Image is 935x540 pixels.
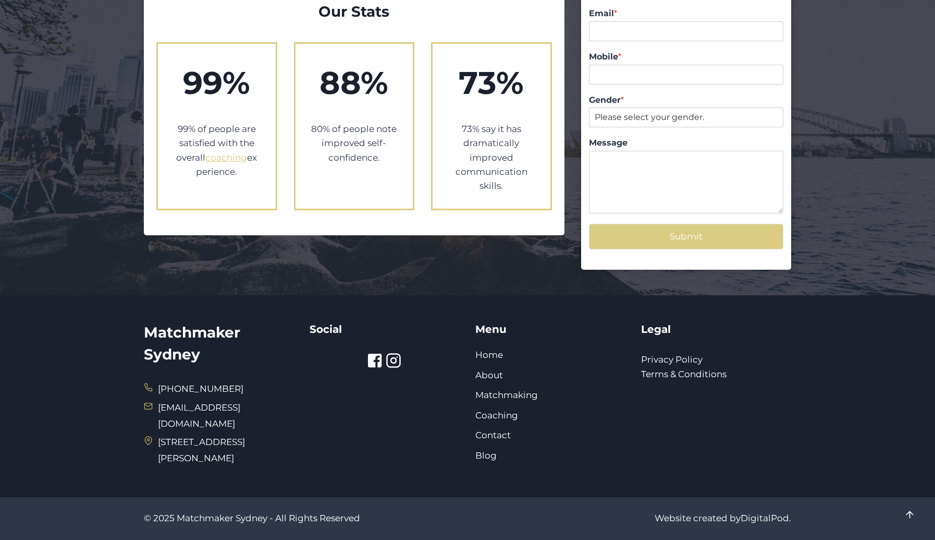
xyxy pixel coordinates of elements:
[589,95,783,106] label: Gender
[310,321,460,337] h5: Social
[900,505,919,524] a: Scroll to top
[475,450,497,461] a: Blog
[475,321,625,337] h5: Menu
[589,52,783,63] label: Mobile
[174,122,260,179] p: 99% of people are satisfied with the overall experience.
[448,59,535,106] h2: 73%
[311,59,398,106] h2: 88%
[475,410,518,421] a: Coaching
[589,65,783,85] input: Mobile
[156,1,552,22] h2: Our Stats
[641,321,791,337] h5: Legal
[144,511,460,525] p: © 2025 Matchmaker Sydney - All Rights Reserved
[205,152,247,163] a: coaching
[589,224,783,249] button: Submit
[158,402,240,429] a: [EMAIL_ADDRESS][DOMAIN_NAME]
[144,321,294,365] h2: Matchmaker Sydney
[589,138,783,149] label: Message
[475,370,503,380] a: About
[311,122,398,165] p: 80% of people note improved self-confidence.
[641,369,727,379] a: Terms & Conditions
[158,434,294,466] span: [STREET_ADDRESS][PERSON_NAME]
[475,350,503,360] a: Home
[448,122,535,193] p: 73% say it has dramatically improved communication skills.
[741,513,789,523] a: DigitalPod
[589,8,783,19] label: Email
[475,430,511,440] a: Contact
[174,59,260,106] h1: 99%
[475,390,538,400] a: Matchmaking
[158,383,243,394] a: [PHONE_NUMBER]
[475,511,791,525] p: Website created by .
[641,354,703,365] a: Privacy Policy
